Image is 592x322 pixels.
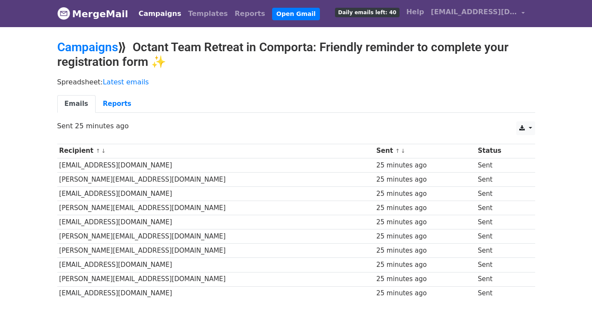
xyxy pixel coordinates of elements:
td: [PERSON_NAME][EMAIL_ADDRESS][DOMAIN_NAME] [57,172,375,186]
div: 25 minutes ago [376,161,474,170]
a: Open Gmail [272,8,320,20]
td: Sent [476,272,527,286]
a: Help [403,3,428,21]
td: [PERSON_NAME][EMAIL_ADDRESS][DOMAIN_NAME] [57,201,375,215]
div: 25 minutes ago [376,232,474,241]
a: ↓ [101,148,106,154]
h2: ⟫ Octant Team Retreat in Comporta: Friendly reminder to complete your registration form ✨ [57,40,535,69]
div: 25 minutes ago [376,274,474,284]
p: Sent 25 minutes ago [57,121,535,130]
a: Reports [231,5,269,22]
td: Sent [476,215,527,229]
a: Campaigns [57,40,118,54]
td: Sent [476,186,527,201]
div: 25 minutes ago [376,260,474,270]
th: Recipient [57,144,375,158]
td: [EMAIL_ADDRESS][DOMAIN_NAME] [57,158,375,172]
a: ↓ [401,148,406,154]
div: 25 minutes ago [376,217,474,227]
td: Sent [476,244,527,258]
td: Sent [476,172,527,186]
td: [EMAIL_ADDRESS][DOMAIN_NAME] [57,186,375,201]
p: Spreadsheet: [57,77,535,87]
td: [EMAIL_ADDRESS][DOMAIN_NAME] [57,286,375,300]
a: Daily emails left: 40 [332,3,403,21]
img: MergeMail logo [57,7,70,20]
td: [EMAIL_ADDRESS][DOMAIN_NAME] [57,258,375,272]
td: [PERSON_NAME][EMAIL_ADDRESS][DOMAIN_NAME] [57,229,375,244]
a: ↑ [96,148,100,154]
span: [EMAIL_ADDRESS][DOMAIN_NAME] [431,7,517,17]
th: Status [476,144,527,158]
div: 25 minutes ago [376,175,474,185]
a: Latest emails [103,78,149,86]
a: Templates [185,5,231,22]
a: [EMAIL_ADDRESS][DOMAIN_NAME] [428,3,528,24]
td: Sent [476,158,527,172]
div: 25 minutes ago [376,288,474,298]
div: 25 minutes ago [376,246,474,256]
a: Reports [96,95,139,113]
td: Sent [476,258,527,272]
th: Sent [374,144,476,158]
a: Emails [57,95,96,113]
div: 25 minutes ago [376,203,474,213]
td: [PERSON_NAME][EMAIL_ADDRESS][DOMAIN_NAME] [57,272,375,286]
td: Sent [476,286,527,300]
span: Daily emails left: 40 [335,8,399,17]
iframe: Chat Widget [549,281,592,322]
div: 25 minutes ago [376,189,474,199]
a: MergeMail [57,5,128,23]
td: Sent [476,229,527,244]
a: ↑ [395,148,400,154]
a: Campaigns [135,5,185,22]
td: [EMAIL_ADDRESS][DOMAIN_NAME] [57,215,375,229]
td: Sent [476,201,527,215]
td: [PERSON_NAME][EMAIL_ADDRESS][DOMAIN_NAME] [57,244,375,258]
